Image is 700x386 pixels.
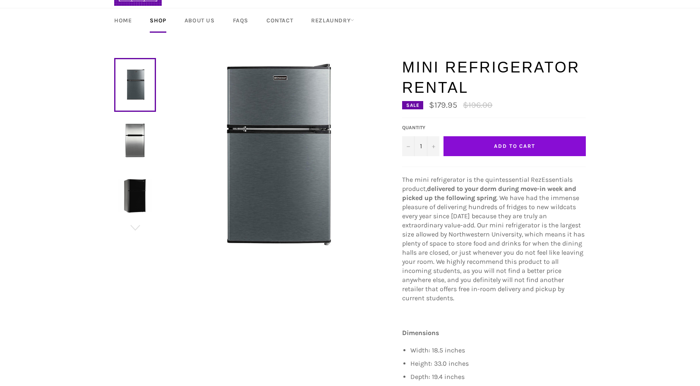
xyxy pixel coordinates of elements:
[402,101,423,109] div: Sale
[402,57,586,98] h1: Mini Refrigerator Rental
[176,8,223,33] a: About Us
[429,100,457,110] span: $179.95
[225,8,257,33] a: FAQs
[118,179,152,212] img: Mini Refrigerator Rental
[427,136,439,156] button: Increase quantity
[176,57,374,256] img: Mini Refrigerator Rental
[303,8,362,33] a: RezLaundry
[106,8,140,33] a: Home
[410,346,586,355] li: Width: 18.5 inches
[410,359,586,368] li: Height: 33.0 inches
[463,100,492,110] s: $196.00
[410,372,586,381] li: Depth: 19.4 inches
[402,176,573,193] span: The mini refrigerator is the quintessential RezEssentials product,
[494,143,535,149] span: Add to Cart
[402,124,439,131] label: Quantity
[141,8,174,33] a: Shop
[443,136,586,156] button: Add to Cart
[402,185,576,202] strong: delivered to your dorm during move-in week and picked up the following spring
[402,329,439,337] strong: Dimensions
[118,123,152,157] img: Mini Refrigerator Rental
[258,8,301,33] a: Contact
[402,136,415,156] button: Decrease quantity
